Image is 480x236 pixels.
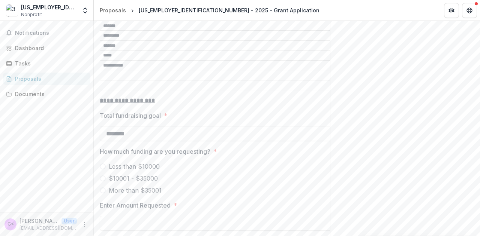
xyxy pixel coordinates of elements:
span: Notifications [15,30,87,36]
button: More [80,220,89,229]
p: Total fundraising goal [100,111,161,120]
a: Proposals [3,73,90,85]
div: Tasks [15,59,84,67]
p: Enter Amount Requested [100,201,171,210]
a: Documents [3,88,90,100]
button: Partners [444,3,459,18]
div: [US_EMPLOYER_IDENTIFICATION_NUMBER] - 2025 - Grant Application [139,6,319,14]
p: How much funding are you requesting? [100,147,210,156]
button: Notifications [3,27,90,39]
a: Tasks [3,57,90,70]
p: [PERSON_NAME] <[EMAIL_ADDRESS][DOMAIN_NAME]> [19,217,58,225]
div: Chip Wood <chip@rtfv.org> [7,222,14,227]
nav: breadcrumb [97,5,322,16]
span: $10001 - $35000 [109,174,158,183]
p: User [61,218,77,224]
div: [US_EMPLOYER_IDENTIFICATION_NUMBER] [21,3,77,11]
div: Dashboard [15,44,84,52]
p: [EMAIL_ADDRESS][DOMAIN_NAME] [19,225,77,232]
button: Open entity switcher [80,3,90,18]
span: More than $35001 [109,186,162,195]
span: Less than $10000 [109,162,160,171]
img: 39-2013200 [6,4,18,16]
div: Documents [15,90,84,98]
div: Proposals [15,75,84,83]
span: Nonprofit [21,11,42,18]
a: Dashboard [3,42,90,54]
a: Proposals [97,5,129,16]
div: Proposals [100,6,126,14]
button: Get Help [462,3,477,18]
